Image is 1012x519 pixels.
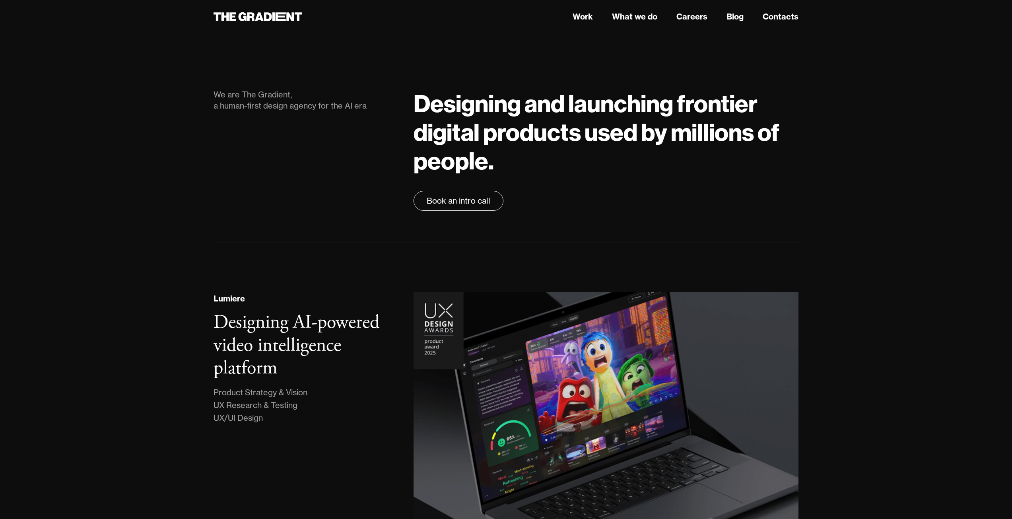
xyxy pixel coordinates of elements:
div: Lumiere [214,293,245,305]
div: We are The Gradient, a human-first design agency for the AI era [214,89,398,111]
a: Blog [726,11,744,23]
a: What we do [612,11,657,23]
a: Contacts [763,11,798,23]
a: Careers [676,11,707,23]
a: Work [573,11,593,23]
h3: Designing AI-powered video intelligence platform [214,310,379,380]
div: Product Strategy & Vision UX Research & Testing UX/UI Design [214,386,307,424]
a: Book an intro call [414,191,503,211]
h1: Designing and launching frontier digital products used by millions of people. [414,89,798,175]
